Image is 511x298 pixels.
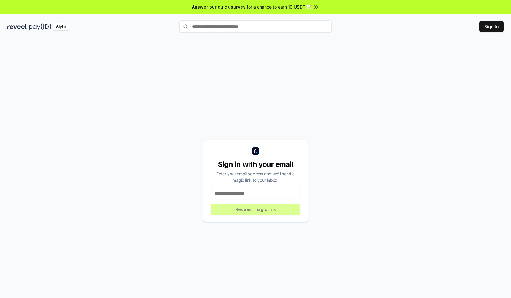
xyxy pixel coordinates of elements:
[247,4,312,10] span: for a chance to earn 10 USDT 📝
[211,170,300,183] div: Enter your email address and we’ll send a magic link to your inbox.
[192,4,245,10] span: Answer our quick survey
[252,147,259,155] img: logo_small
[29,23,51,30] img: pay_id
[479,21,504,32] button: Sign In
[53,23,70,30] div: Alpha
[7,23,28,30] img: reveel_dark
[211,160,300,169] div: Sign in with your email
